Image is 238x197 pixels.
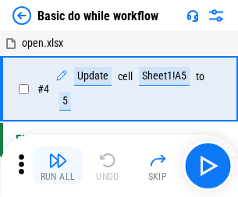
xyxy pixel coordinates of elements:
img: Settings menu [207,6,226,25]
div: cell [118,71,133,83]
img: Skip [148,151,167,170]
img: Run All [48,151,67,170]
div: Sheet1!A5 [139,67,190,86]
img: Support [186,9,199,22]
div: Skip [148,172,168,181]
button: Run All [33,147,83,185]
button: Skip [133,147,183,185]
div: Update [74,67,112,86]
img: Main button [195,153,220,178]
span: open.xlsx [22,37,63,49]
img: Back [12,6,31,25]
div: 5 [59,92,71,111]
div: Basic do while workflow [37,9,158,23]
div: to [196,71,204,83]
span: # 4 [37,83,49,95]
div: Run All [41,172,76,181]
